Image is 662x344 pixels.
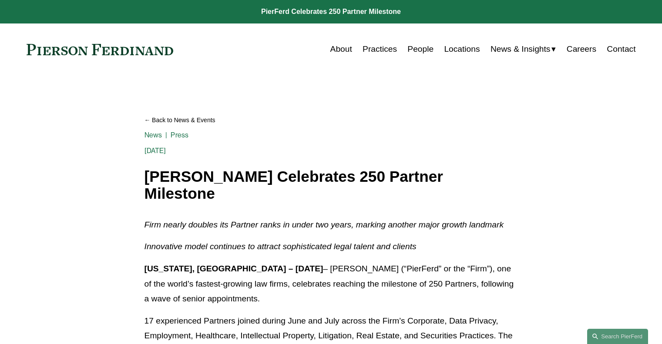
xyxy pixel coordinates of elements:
em: Innovative model continues to attract sophisticated legal talent and clients [144,242,417,251]
span: [DATE] [144,147,166,155]
a: Search this site [587,329,648,344]
a: Careers [567,41,596,57]
a: People [407,41,433,57]
a: Back to News & Events [144,113,518,128]
h1: [PERSON_NAME] Celebrates 250 Partner Milestone [144,168,518,202]
a: News [144,131,162,139]
p: – [PERSON_NAME] (“PierFerd” or the “Firm”), one of the world’s fastest-growing law firms, celebra... [144,261,518,307]
strong: [US_STATE], [GEOGRAPHIC_DATA] – [DATE] [144,264,323,273]
a: Contact [607,41,635,57]
a: About [330,41,352,57]
span: News & Insights [491,42,551,57]
a: Practices [363,41,397,57]
em: Firm nearly doubles its Partner ranks in under two years, marking another major growth landmark [144,220,504,229]
a: Locations [444,41,480,57]
a: Press [171,131,188,139]
a: folder dropdown [491,41,556,57]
